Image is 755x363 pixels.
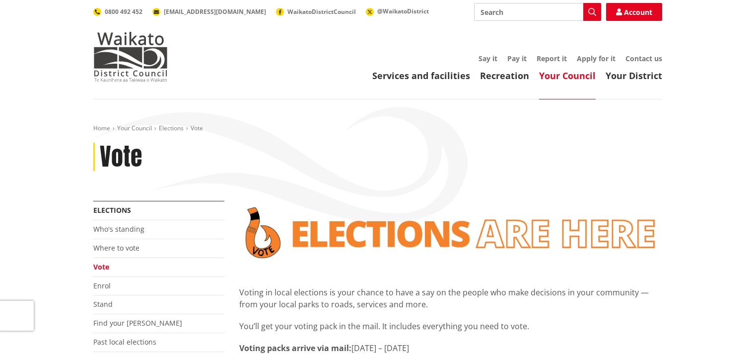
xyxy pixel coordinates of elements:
nav: breadcrumb [93,124,662,133]
a: Your Council [539,70,596,82]
a: Pay it [507,54,527,63]
a: [EMAIL_ADDRESS][DOMAIN_NAME] [152,7,266,16]
p: You’ll get your voting pack in the mail. It includes everything you need to vote. [239,320,662,332]
a: WaikatoDistrictCouncil [276,7,356,16]
a: Services and facilities [372,70,470,82]
a: Who's standing [93,224,144,234]
a: Your District [606,70,662,82]
a: Stand [93,299,113,309]
a: @WaikatoDistrict [366,7,429,15]
a: Contact us [625,54,662,63]
span: 0800 492 452 [105,7,142,16]
img: Vote banner transparent [239,201,662,265]
img: Waikato District Council - Te Kaunihera aa Takiwaa o Waikato [93,32,168,82]
a: Recreation [480,70,529,82]
a: Where to vote [93,243,139,253]
a: Find your [PERSON_NAME] [93,318,182,328]
span: Vote [191,124,203,132]
a: Your Council [117,124,152,132]
a: Past local elections [93,337,156,347]
a: Elections [93,205,131,215]
strong: Voting packs arrive via mail: [239,343,351,354]
a: Vote [93,262,109,272]
input: Search input [474,3,601,21]
h1: Vote [100,143,142,172]
span: @WaikatoDistrict [377,7,429,15]
span: WaikatoDistrictCouncil [287,7,356,16]
a: Elections [159,124,184,132]
a: Home [93,124,110,132]
a: Enrol [93,281,111,290]
a: Account [606,3,662,21]
a: Say it [479,54,497,63]
p: Voting in local elections is your chance to have a say on the people who make decisions in your c... [239,286,662,310]
a: 0800 492 452 [93,7,142,16]
p: [DATE] – [DATE] [239,342,662,354]
a: Report it [537,54,567,63]
span: [EMAIL_ADDRESS][DOMAIN_NAME] [164,7,266,16]
a: Apply for it [577,54,616,63]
